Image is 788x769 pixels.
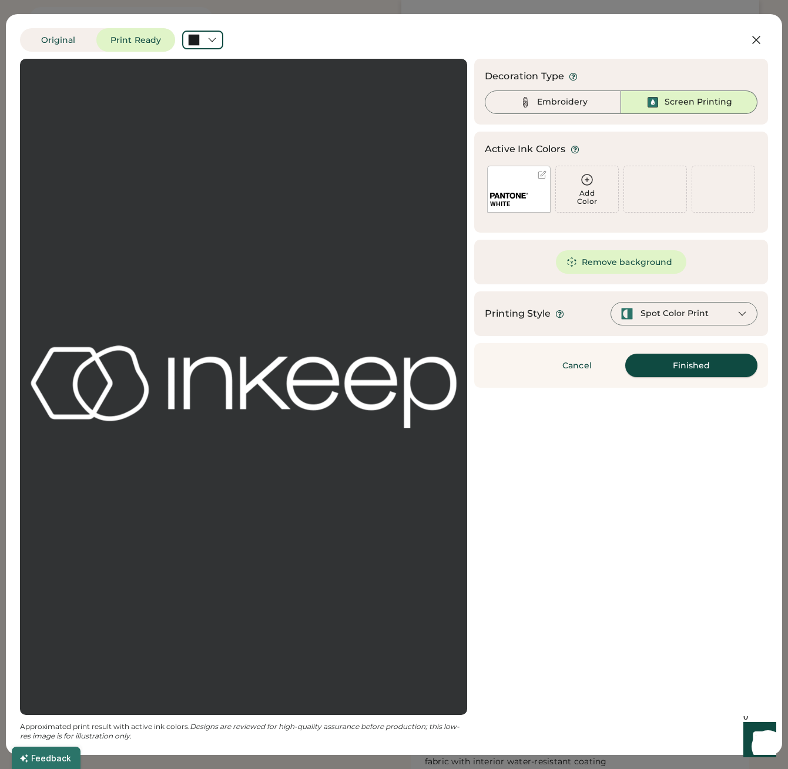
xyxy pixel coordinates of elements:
[565,250,696,274] button: Remove background
[499,200,556,209] div: WHITE
[485,69,564,83] div: Decoration Type
[565,189,627,206] div: Add Color
[518,95,532,109] img: Thread%20-%20Unselected.svg
[527,95,541,109] img: Thread%20-%20Unselected.svg
[490,200,548,209] div: WHITE
[536,354,618,377] button: Cancel
[545,354,627,377] button: Cancel
[732,716,783,767] iframe: Front Chat
[556,189,618,206] div: Add Color
[546,96,596,108] div: Embroidery
[494,142,575,156] div: Active Ink Colors
[537,96,588,108] div: Embroidery
[20,722,467,741] div: Approximated print result with active ink colors.
[20,722,476,741] div: Approximated print result with active ink colors.
[641,308,709,320] div: Spot Color Print
[646,95,660,109] img: Ink%20-%20Selected.svg
[556,250,687,274] button: Remove background
[629,307,642,320] img: spot-color-green.svg
[20,722,472,740] em: Designs are reviewed for high-quality assurance before production; this low-res image is for illu...
[96,28,175,52] button: Print Ready
[20,28,96,52] button: Original
[655,95,669,109] img: Ink%20-%20Selected.svg
[494,307,559,321] div: Printing Style
[634,354,766,377] button: Finished
[485,307,551,321] div: Printing Style
[665,96,732,108] div: Screen Printing
[494,69,573,83] div: Decoration Type
[499,193,537,199] img: 1024px-Pantone_logo.svg.png
[485,142,566,156] div: Active Ink Colors
[490,193,528,199] img: 1024px-Pantone_logo.svg.png
[625,354,757,377] button: Finished
[20,722,460,740] em: Designs are reviewed for high-quality assurance before production; this low-res image is for illu...
[673,96,741,108] div: Screen Printing
[649,308,717,320] div: Spot Color Print
[621,307,633,320] img: spot-color-green.svg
